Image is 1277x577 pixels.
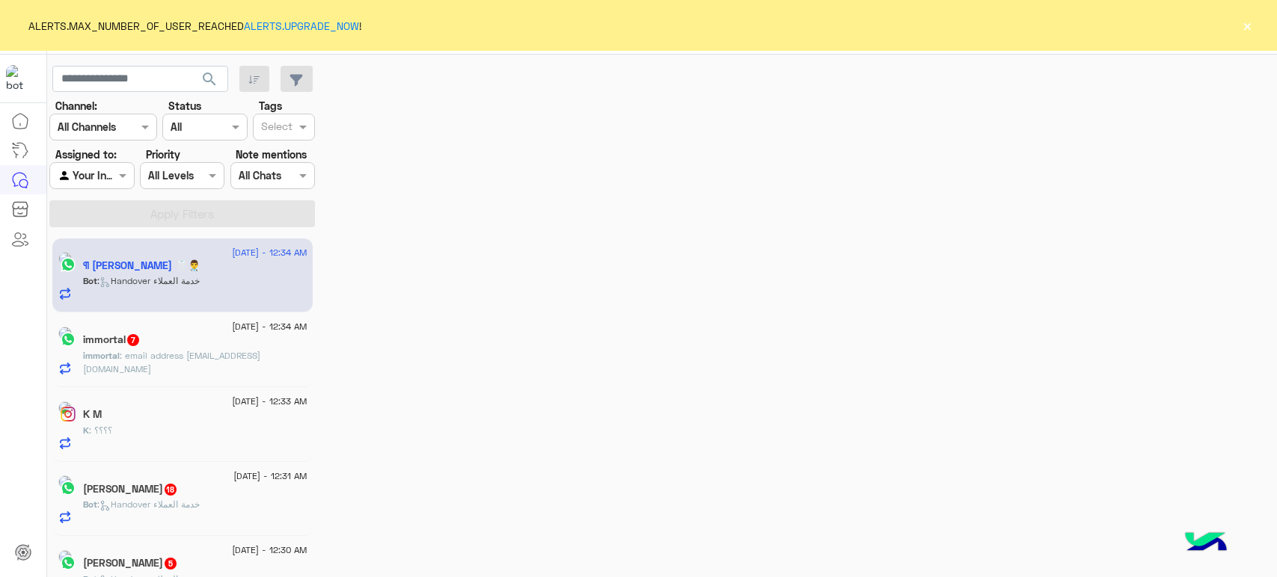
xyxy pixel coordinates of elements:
[97,275,200,286] span: : Handover خدمة العملاء
[168,98,201,114] label: Status
[58,550,72,564] img: picture
[233,469,307,483] span: [DATE] - 12:31 AM
[61,257,76,272] img: WhatsApp
[259,98,282,114] label: Tags
[83,557,178,570] h5: اسماعيل محمد
[58,401,72,415] img: picture
[61,555,76,570] img: WhatsApp
[165,558,177,570] span: 5
[49,200,315,227] button: Apply Filters
[89,425,112,436] span: ؟؟؟؟
[58,475,72,489] img: picture
[83,259,200,272] h5: ¶ Dr. Abdelrahman 🦷👨‍⚕️
[83,333,141,346] h5: immortal
[61,481,76,496] img: WhatsApp
[165,484,177,496] span: 18
[58,252,72,265] img: picture
[1180,517,1232,570] img: hulul-logo.png
[83,350,260,374] span: email address verrt@duck.com
[83,408,102,421] h5: K M
[192,66,228,98] button: search
[1240,18,1255,33] button: ×
[83,275,97,286] span: Bot
[28,18,361,34] span: ALERTS.MAX_NUMBER_OF_USER_REACHED !
[83,499,97,510] span: Bot
[55,146,117,162] label: Assigned to:
[200,70,218,88] span: search
[244,19,359,32] a: ALERTS.UPGRADE_NOW
[146,146,180,162] label: Priority
[61,407,76,422] img: Instagram
[259,118,293,138] div: Select
[6,65,33,92] img: 1403182699927242
[127,334,139,346] span: 7
[58,327,72,340] img: picture
[83,483,178,496] h5: Abdulrahman
[83,425,89,436] span: K
[232,543,307,557] span: [DATE] - 12:30 AM
[232,395,307,408] span: [DATE] - 12:33 AM
[236,146,307,162] label: Note mentions
[61,332,76,347] img: WhatsApp
[232,320,307,333] span: [DATE] - 12:34 AM
[232,246,307,259] span: [DATE] - 12:34 AM
[55,98,97,114] label: Channel:
[97,499,200,510] span: : Handover خدمة العملاء
[83,350,120,361] span: immortal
